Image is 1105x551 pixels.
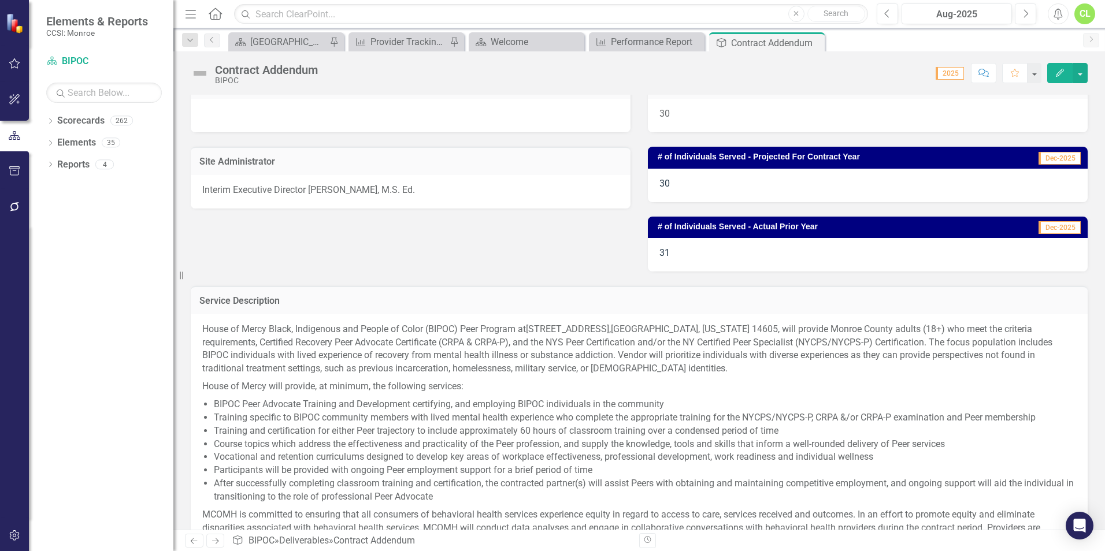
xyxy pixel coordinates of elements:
[214,425,1076,438] li: Training and certification for either Peer trajectory to include approximately 60 hours of classr...
[1039,221,1081,234] span: Dec-2025
[110,116,133,126] div: 262
[906,8,1008,21] div: Aug-2025
[1039,152,1081,165] span: Dec-2025
[46,14,148,28] span: Elements & Reports
[936,67,964,80] span: 2025
[351,35,447,49] a: Provider Tracking (Multi-view)
[202,184,619,197] p: Interim Executive Director [PERSON_NAME], M.S. Ed.
[214,438,1076,451] li: Course topics which address the effectiveness and practicality of the Peer profession, and supply...
[46,28,148,38] small: CCSI: Monroe
[102,138,120,148] div: 35
[232,534,631,548] div: » »
[526,323,611,334] span: [STREET_ADDRESS],
[658,222,992,231] h3: # of Individuals Served - Actual Prior Year
[592,35,702,49] a: Performance Report
[249,535,275,546] a: BIPOC
[659,247,670,258] span: 31
[214,464,1076,477] li: Participants will be provided with ongoing Peer employment support for a brief period of time
[57,136,96,150] a: Elements
[731,36,822,50] div: Contract Addendum
[46,55,162,68] a: BIPOC
[231,35,327,49] a: [GEOGRAPHIC_DATA]
[658,152,1007,161] h3: # of Individuals Served - Projected For Contract Year
[95,159,114,169] div: 4
[279,535,329,546] a: Deliverables
[659,108,670,119] span: 30
[57,114,105,128] a: Scorecards
[191,64,209,83] img: Not Defined
[824,9,848,18] span: Search
[202,378,1076,396] p: House of Mercy will provide, at minimum, the following services:
[46,83,162,103] input: Search Below...
[214,398,1076,411] li: BIPOC Peer Advocate Training and Development certifying, and employing BIPOC individuals in the c...
[199,157,622,167] h3: Site Administrator
[214,411,1076,425] li: Training specific to BIPOC community members with lived mental health experience who complete the...
[214,451,1076,464] li: Vocational and retention curriculums designed to develop key areas of workplace effectiveness, pr...
[6,13,26,33] img: ClearPoint Strategy
[199,296,1079,306] h3: Service Description
[57,158,90,172] a: Reports
[472,35,581,49] a: Welcome
[807,6,865,22] button: Search
[659,178,670,189] span: 30
[902,3,1012,24] button: Aug-2025
[234,4,868,24] input: Search ClearPoint...
[333,535,415,546] div: Contract Addendum
[214,477,1076,504] li: After successfully completing classroom training and certification, the contracted partner(s) wil...
[215,64,318,76] div: Contract Addendum
[611,35,702,49] div: Performance Report
[491,35,581,49] div: Welcome
[202,323,1076,378] p: House of Mercy Black, Indigenous and People of Color (BIPOC) Peer Program at [GEOGRAPHIC_DATA], [...
[215,76,318,85] div: BIPOC
[1074,3,1095,24] button: CL
[370,35,447,49] div: Provider Tracking (Multi-view)
[1066,512,1093,539] div: Open Intercom Messenger
[250,35,327,49] div: [GEOGRAPHIC_DATA]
